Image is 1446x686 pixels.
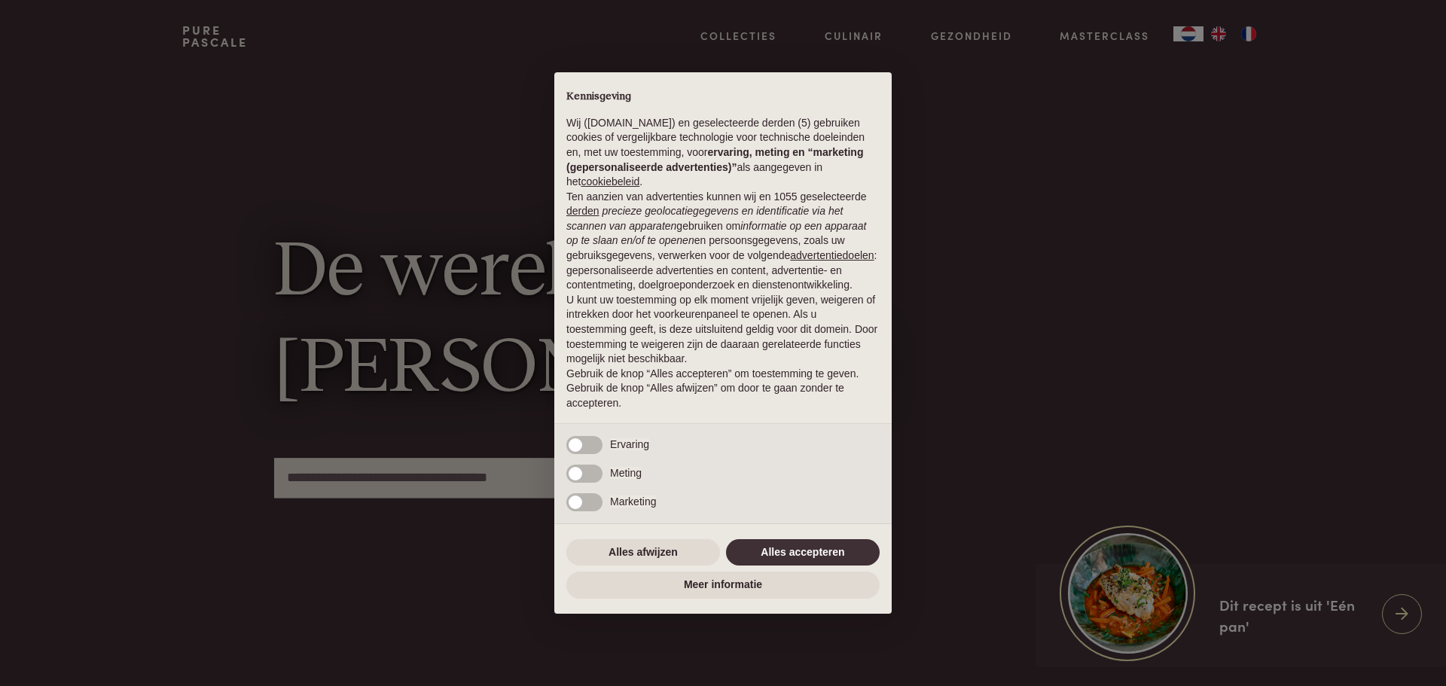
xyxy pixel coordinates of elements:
button: advertentiedoelen [790,248,874,264]
button: Alles afwijzen [566,539,720,566]
strong: ervaring, meting en “marketing (gepersonaliseerde advertenties)” [566,146,863,173]
a: cookiebeleid [581,175,639,188]
span: Marketing [610,495,656,508]
span: Meting [610,467,642,479]
button: Alles accepteren [726,539,880,566]
h2: Kennisgeving [566,90,880,104]
button: derden [566,204,599,219]
p: Gebruik de knop “Alles accepteren” om toestemming te geven. Gebruik de knop “Alles afwijzen” om d... [566,367,880,411]
em: precieze geolocatiegegevens en identificatie via het scannen van apparaten [566,205,843,232]
button: Meer informatie [566,572,880,599]
p: U kunt uw toestemming op elk moment vrijelijk geven, weigeren of intrekken door het voorkeurenpan... [566,293,880,367]
em: informatie op een apparaat op te slaan en/of te openen [566,220,867,247]
p: Ten aanzien van advertenties kunnen wij en 1055 geselecteerde gebruiken om en persoonsgegevens, z... [566,190,880,293]
span: Ervaring [610,438,649,450]
p: Wij ([DOMAIN_NAME]) en geselecteerde derden (5) gebruiken cookies of vergelijkbare technologie vo... [566,116,880,190]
